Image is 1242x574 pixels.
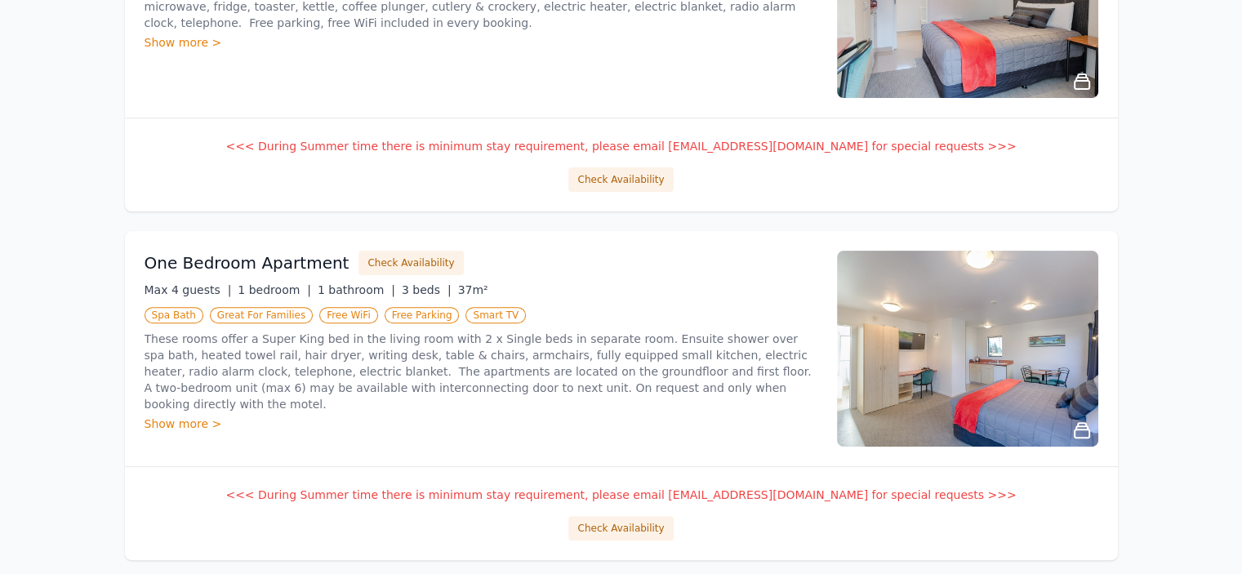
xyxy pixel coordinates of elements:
[210,307,313,323] span: Great For Families
[319,307,378,323] span: Free WiFi
[568,167,673,192] button: Check Availability
[465,307,526,323] span: Smart TV
[458,283,488,296] span: 37m²
[145,283,232,296] span: Max 4 guests |
[568,516,673,541] button: Check Availability
[318,283,395,296] span: 1 bathroom |
[145,307,203,323] span: Spa Bath
[145,138,1098,154] p: <<< During Summer time there is minimum stay requirement, please email [EMAIL_ADDRESS][DOMAIN_NAM...
[145,487,1098,503] p: <<< During Summer time there is minimum stay requirement, please email [EMAIL_ADDRESS][DOMAIN_NAM...
[385,307,460,323] span: Free Parking
[145,34,817,51] div: Show more >
[238,283,311,296] span: 1 bedroom |
[145,331,817,412] p: These rooms offer a Super King bed in the living room with 2 x Single beds in separate room. Ensu...
[358,251,463,275] button: Check Availability
[402,283,452,296] span: 3 beds |
[145,251,349,274] h3: One Bedroom Apartment
[145,416,817,432] div: Show more >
